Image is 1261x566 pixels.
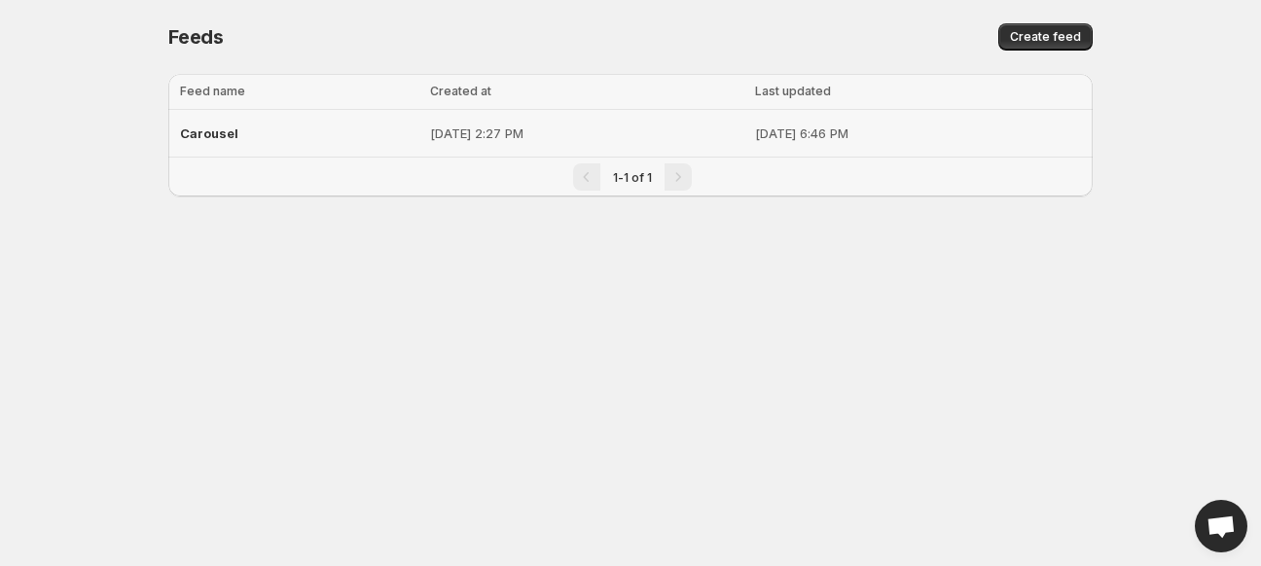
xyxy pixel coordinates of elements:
[430,124,743,143] p: [DATE] 2:27 PM
[755,84,831,98] span: Last updated
[180,84,245,98] span: Feed name
[168,25,224,49] span: Feeds
[998,23,1093,51] button: Create feed
[613,170,652,185] span: 1-1 of 1
[430,84,491,98] span: Created at
[1010,29,1081,45] span: Create feed
[180,125,238,141] span: Carousel
[1195,500,1247,552] a: Open chat
[755,124,1081,143] p: [DATE] 6:46 PM
[168,157,1093,196] nav: Pagination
